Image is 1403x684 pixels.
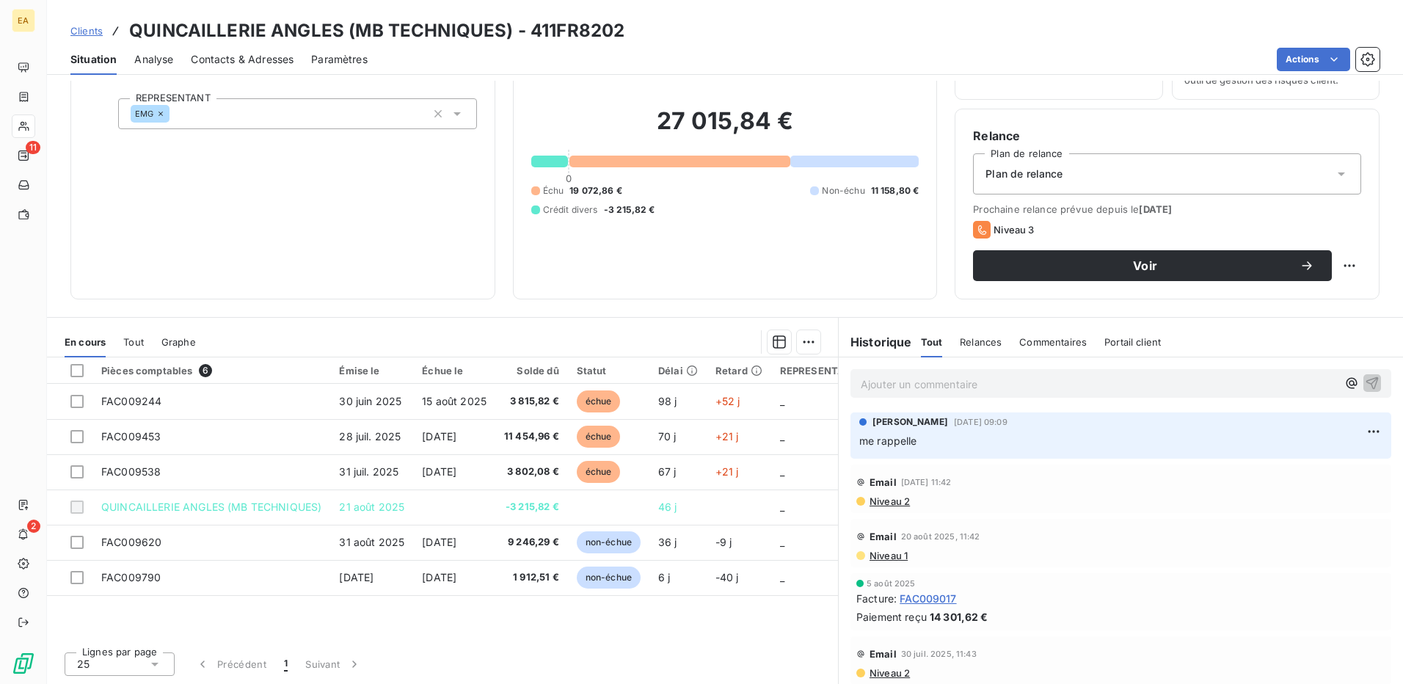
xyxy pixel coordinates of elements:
span: Commentaires [1019,336,1087,348]
span: 2 [27,520,40,533]
span: FAC009790 [101,571,161,583]
button: Voir [973,250,1332,281]
span: Prochaine relance prévue depuis le [973,203,1361,215]
span: [DATE] [422,571,456,583]
span: 0 [566,172,572,184]
span: -3 215,82 € [604,203,655,217]
span: Email [870,531,897,542]
span: 31 juil. 2025 [339,465,398,478]
span: Niveau 2 [868,495,910,507]
span: 98 j [658,395,677,407]
button: Actions [1277,48,1350,71]
span: Niveau 3 [994,224,1034,236]
span: 5 août 2025 [867,579,916,588]
span: 28 juil. 2025 [339,430,401,443]
h2: 27 015,84 € [531,106,919,150]
span: +52 j [715,395,740,407]
a: Clients [70,23,103,38]
span: FAC009538 [101,465,161,478]
span: Portail client [1104,336,1161,348]
span: Paramètres [311,52,368,67]
span: Non-échu [822,184,864,197]
span: FAC009453 [101,430,161,443]
span: Paiement reçu [856,609,927,625]
span: Échu [543,184,564,197]
div: Solde dû [504,365,559,376]
span: 15 août 2025 [422,395,487,407]
span: 3 802,08 € [504,465,559,479]
input: Ajouter une valeur [170,107,181,120]
span: Relances [960,336,1002,348]
span: 9 246,29 € [504,535,559,550]
span: 19 072,86 € [569,184,622,197]
span: me rappelle [859,434,917,447]
div: Délai [658,365,698,376]
button: 1 [275,649,296,680]
span: 11 158,80 € [871,184,919,197]
span: [DATE] [422,536,456,548]
span: +21 j [715,465,739,478]
span: Facture : [856,591,897,606]
span: 20 août 2025, 11:42 [901,532,980,541]
span: 30 juil. 2025, 11:43 [901,650,977,658]
span: 67 j [658,465,677,478]
span: Plan de relance [985,167,1063,181]
span: Contacts & Adresses [191,52,294,67]
span: 6 [199,364,212,377]
span: Voir [991,260,1300,272]
span: Email [870,648,897,660]
span: 11 [26,141,40,154]
span: FAC009244 [101,395,161,407]
span: Tout [123,336,144,348]
button: Suivant [296,649,371,680]
span: Graphe [161,336,196,348]
span: Tout [921,336,943,348]
span: -40 j [715,571,739,583]
iframe: Intercom live chat [1353,634,1388,669]
div: Émise le [339,365,404,376]
span: [DATE] 09:09 [954,418,1007,426]
span: Analyse [134,52,173,67]
span: Niveau 2 [868,667,910,679]
span: FAC009017 [900,591,956,606]
span: Email [870,476,897,488]
h6: Historique [839,333,912,351]
button: Précédent [186,649,275,680]
span: [DATE] [422,465,456,478]
span: échue [577,390,621,412]
span: _ [780,501,784,513]
span: 70 j [658,430,677,443]
span: non-échue [577,531,641,553]
span: 25 [77,657,90,672]
span: _ [780,571,784,583]
span: [DATE] 11:42 [901,478,952,487]
div: EA [12,9,35,32]
span: échue [577,461,621,483]
span: Crédit divers [543,203,598,217]
span: _ [780,395,784,407]
span: 6 j [658,571,670,583]
div: REPRESENTANT [780,365,859,376]
span: +21 j [715,430,739,443]
h3: QUINCAILLERIE ANGLES (MB TECHNIQUES) - 411FR8202 [129,18,624,44]
span: non-échue [577,567,641,589]
span: _ [780,430,784,443]
span: -9 j [715,536,732,548]
span: [PERSON_NAME] [872,415,948,429]
span: Situation [70,52,117,67]
span: EMG [135,109,153,118]
span: 1 [284,657,288,672]
span: QUINCAILLERIE ANGLES (MB TECHNIQUES) [101,501,321,513]
span: 36 j [658,536,677,548]
span: 14 301,62 € [930,609,988,625]
span: 31 août 2025 [339,536,404,548]
span: 30 juin 2025 [339,395,401,407]
span: Clients [70,25,103,37]
span: FAC009620 [101,536,161,548]
div: Échue le [422,365,487,376]
span: 46 j [658,501,677,513]
span: -3 215,82 € [504,500,559,514]
div: Pièces comptables [101,364,321,377]
span: [DATE] [422,430,456,443]
span: _ [780,536,784,548]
